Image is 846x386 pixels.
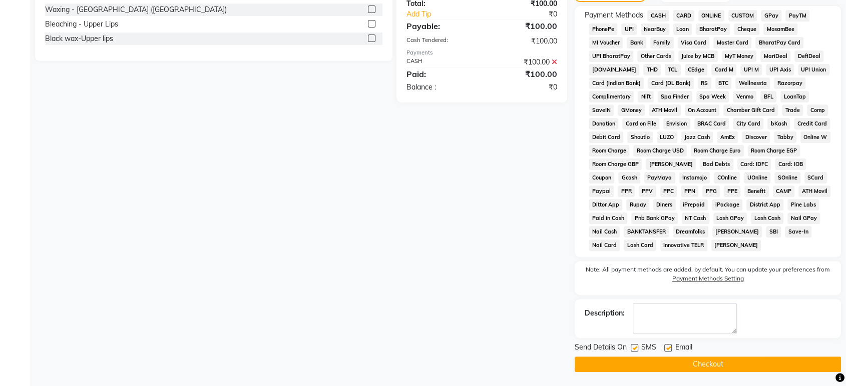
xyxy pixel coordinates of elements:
span: iPackage [712,199,742,210]
span: Lash Card [624,239,656,251]
span: BharatPay [696,23,730,35]
span: Online W [800,131,830,143]
span: Innovative TELR [660,239,707,251]
span: PPC [660,185,677,197]
span: Nift [638,91,654,102]
span: Complimentary [589,91,634,102]
span: Other Cards [637,50,674,62]
span: MyT Money [722,50,757,62]
span: RS [698,77,711,89]
span: Nail Cash [589,226,620,237]
span: Room Charge EGP [748,145,800,156]
span: Card (Indian Bank) [589,77,644,89]
div: ₹0 [496,9,565,19]
span: Paid in Cash [589,212,627,224]
span: PPG [702,185,720,197]
span: UPI BharatPay [589,50,633,62]
span: Loan [673,23,692,35]
span: [DOMAIN_NAME] [589,64,639,75]
span: Pnb Bank GPay [631,212,678,224]
span: ONLINE [698,10,724,21]
span: Card (DL Bank) [648,77,694,89]
span: Room Charge GBP [589,158,642,170]
span: City Card [733,118,763,129]
span: District App [746,199,783,210]
span: Bank [627,37,646,48]
span: Payment Methods [585,10,643,20]
span: SaveIN [589,104,614,116]
div: ₹100.00 [482,57,565,67]
div: ₹100.00 [482,68,565,80]
span: PPR [618,185,635,197]
span: SCard [804,172,827,183]
span: GMoney [618,104,645,116]
span: Cheque [734,23,759,35]
span: Dreamfolks [673,226,708,237]
span: BharatPay Card [755,37,803,48]
span: Pine Labs [787,199,819,210]
span: Jazz Cash [681,131,713,143]
span: Shoutlo [627,131,653,143]
span: BANKTANSFER [624,226,669,237]
span: Nail GPay [787,212,820,224]
span: BFL [760,91,776,102]
span: COnline [714,172,740,183]
span: SOnline [774,172,800,183]
span: iPrepaid [680,199,708,210]
span: UPI [621,23,637,35]
label: Payment Methods Setting [672,274,744,283]
span: DefiDeal [794,50,823,62]
span: CASH [647,10,669,21]
div: CASH [399,57,482,67]
span: Tabby [774,131,796,143]
span: Trade [782,104,803,116]
span: [PERSON_NAME] [712,226,762,237]
span: Chamber Gift Card [723,104,778,116]
span: MosamBee [763,23,797,35]
span: Discover [742,131,770,143]
span: CARD [673,10,694,21]
span: Spa Finder [658,91,692,102]
span: MariDeal [760,50,790,62]
span: Lash GPay [713,212,747,224]
span: NearBuy [641,23,669,35]
span: Send Details On [575,342,627,354]
span: Email [675,342,692,354]
span: THD [643,64,661,75]
span: Razorpay [774,77,805,89]
span: Spa Week [696,91,729,102]
span: PhonePe [589,23,617,35]
div: Payable: [399,20,482,32]
span: ATH Movil [798,185,830,197]
span: Room Charge [589,145,629,156]
span: Venmo [733,91,756,102]
label: Note: All payment methods are added, by default. You can update your preferences from [585,265,831,287]
div: Paid: [399,68,482,80]
span: Save-In [785,226,811,237]
span: Donation [589,118,618,129]
span: Credit Card [794,118,830,129]
span: PPE [724,185,740,197]
span: Visa Card [678,37,710,48]
span: CUSTOM [728,10,757,21]
span: BTC [715,77,732,89]
span: AmEx [717,131,738,143]
span: MI Voucher [589,37,623,48]
span: Lash Cash [751,212,783,224]
span: LoanTap [780,91,809,102]
span: UPI Union [798,64,829,75]
button: Checkout [575,356,841,372]
span: Bad Debts [700,158,733,170]
a: Add Tip [399,9,496,19]
span: GPay [761,10,781,21]
div: ₹100.00 [482,20,565,32]
span: PayTM [785,10,809,21]
span: Family [650,37,674,48]
span: CEdge [685,64,708,75]
span: SBI [766,226,781,237]
span: Dittor App [589,199,622,210]
div: Description: [585,308,625,318]
span: [PERSON_NAME] [711,239,761,251]
span: LUZO [657,131,677,143]
span: Benefit [744,185,769,197]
